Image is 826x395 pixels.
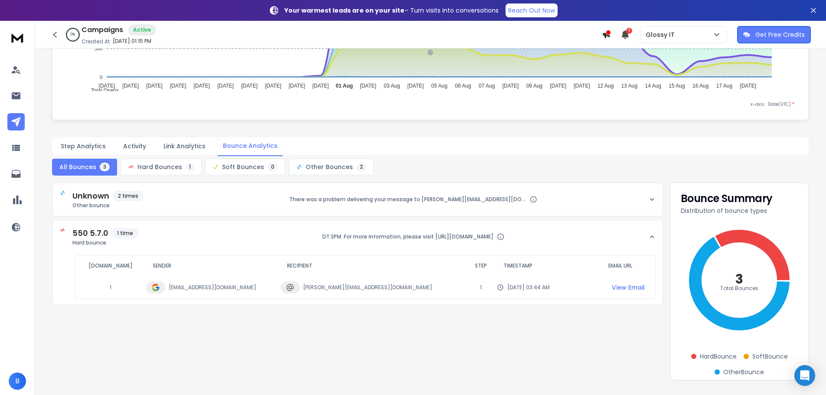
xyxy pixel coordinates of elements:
tspan: 14 Aug [645,83,661,89]
tspan: 12 Aug [597,83,614,89]
tspan: [DATE] [241,83,258,89]
span: Hard Bounce [700,352,737,361]
span: 2 [356,163,366,171]
tspan: 01 Aug [336,83,353,89]
th: Step [465,255,497,276]
span: Hard bounce [72,239,138,246]
tspan: 05 Aug [431,83,447,89]
tspan: [DATE] [360,83,376,89]
tspan: [DATE] [550,83,566,89]
p: Get Free Credits [755,30,805,39]
td: 1 [75,276,146,299]
th: [DOMAIN_NAME] [75,255,146,276]
td: 1 [465,276,497,299]
span: 550 5.7.0 [72,227,108,239]
img: logo [9,29,26,46]
div: Open Intercom Messenger [794,365,815,386]
a: Reach Out Now [506,3,558,17]
tspan: 09 Aug [526,83,542,89]
p: x-axis : Date(UTC) [66,101,794,108]
h3: Bounce Summary [681,193,798,204]
strong: Your warmest leads are on your site [284,6,405,15]
text: 3 [735,270,743,288]
button: Unknown2 timesOther bounceThere was a problem delivering your message to [PERSON_NAME][EMAIL_ADDR... [52,183,663,216]
text: Total Bounces [720,284,758,292]
span: Other bounce [72,202,144,209]
span: [PERSON_NAME][EMAIL_ADDRESS][DOMAIN_NAME] [303,284,432,291]
tspan: [DATE] [312,83,329,89]
button: B [9,372,26,390]
th: Sender [146,255,280,276]
span: Soft Bounce [752,352,788,361]
span: There was a problem delivering your message to [PERSON_NAME][EMAIL_ADDRESS][DOMAIN_NAME]. See the... [289,196,527,203]
span: 2 times [113,191,144,201]
p: [DATE] 01:15 PM [113,38,151,45]
tspan: [DATE] [503,83,519,89]
span: 3 [100,163,110,171]
span: Total Opens [85,88,119,94]
p: Reach Out Now [508,6,555,15]
tspan: 03 Aug [384,83,400,89]
div: 550 5.7.01 timeHard bounceDT:SPM .For more information, please visit [URL][DOMAIN_NAME] [52,253,663,304]
p: – Turn visits into conversations [284,6,499,15]
button: Link Analytics [158,137,211,156]
tspan: [DATE] [170,83,186,89]
button: 550 5.7.01 timeHard bounceDT:SPM .For more information, please visit [URL][DOMAIN_NAME] [52,220,663,253]
th: Timestamp [496,255,601,276]
button: Activity [118,137,151,156]
tspan: 16 Aug [692,83,708,89]
span: 0 [268,163,278,171]
span: Other Bounce [723,368,764,376]
span: 1 [626,28,632,34]
tspan: 13 Aug [621,83,637,89]
tspan: [DATE] [740,83,756,89]
tspan: 0 [100,75,102,80]
tspan: [DATE] [99,83,115,89]
span: Hard Bounces [137,163,182,171]
span: Soft Bounces [222,163,264,171]
tspan: [DATE] [217,83,234,89]
span: Other Bounces [306,163,353,171]
p: Distribution of bounce types [681,206,798,215]
tspan: [DATE] [194,83,210,89]
button: Step Analytics [56,137,111,156]
tspan: 15 Aug [669,83,685,89]
div: Active [128,24,156,36]
button: Bounce Analytics [218,136,283,156]
button: View Email [607,280,650,295]
p: Glossy IT [646,30,678,39]
span: 1 [186,163,194,171]
span: DT:SPM .For more information, please visit [URL][DOMAIN_NAME] [322,233,493,240]
tspan: 07 Aug [479,83,495,89]
th: Email URL [601,255,655,276]
tspan: [DATE] [574,83,590,89]
tspan: [DATE] [408,83,424,89]
tspan: 500 [95,46,102,51]
span: [EMAIL_ADDRESS][DOMAIN_NAME] [169,284,256,291]
tspan: [DATE] [122,83,139,89]
th: Recipient [280,255,465,276]
span: All Bounces [59,163,96,171]
h1: Campaigns [82,25,123,35]
tspan: [DATE] [265,83,281,89]
p: Created At: [82,38,111,45]
button: Get Free Credits [737,26,811,43]
span: [DATE] 03:44 AM [507,284,550,291]
tspan: 17 Aug [716,83,732,89]
p: 0 % [71,32,75,37]
span: Unknown [72,190,109,202]
tspan: [DATE] [289,83,305,89]
tspan: 06 Aug [455,83,471,89]
span: 1 time [112,228,138,238]
tspan: [DATE] [146,83,163,89]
